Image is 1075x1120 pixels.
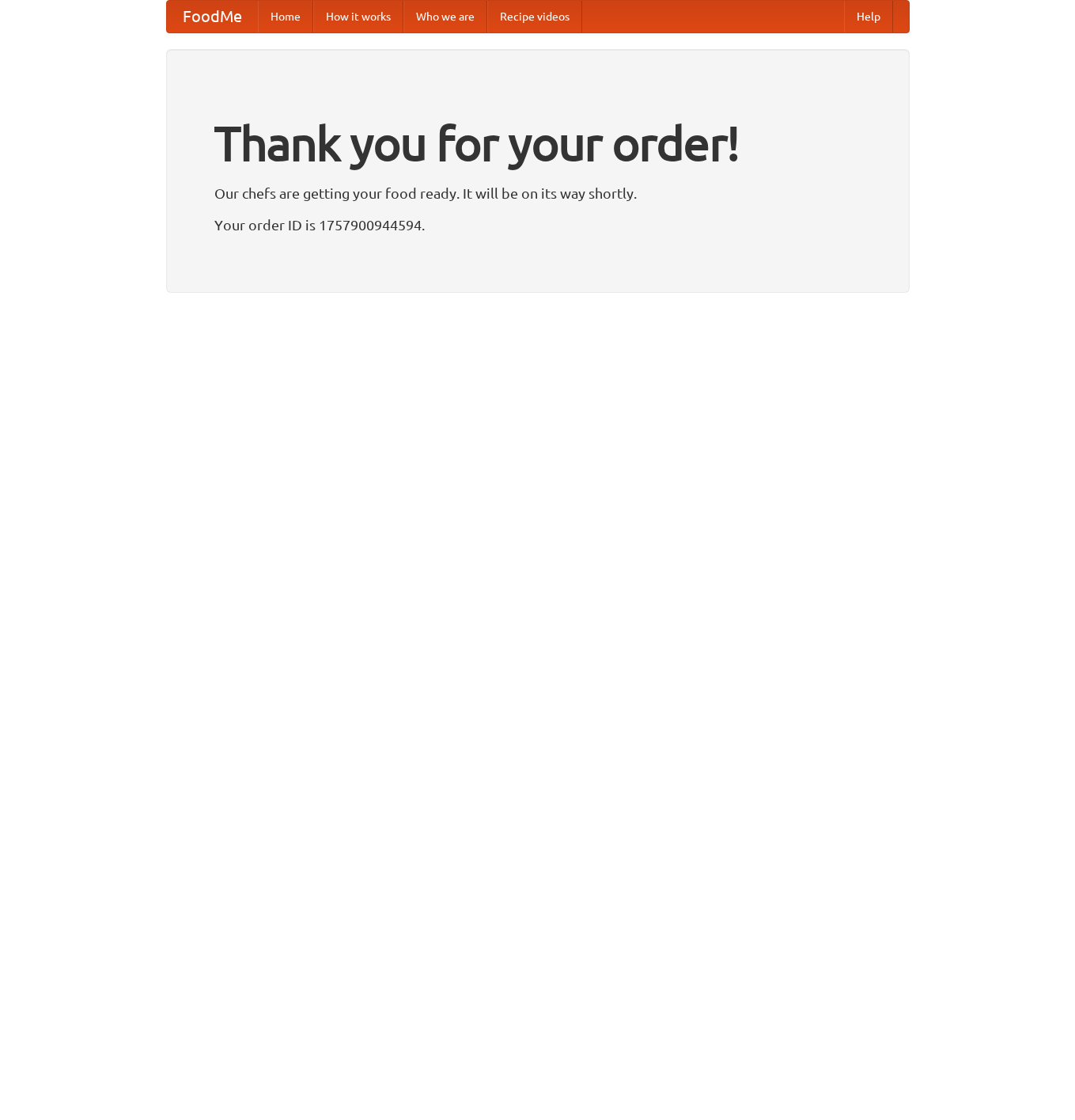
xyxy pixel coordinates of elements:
a: Recipe videos [487,1,582,32]
a: How it works [313,1,403,32]
a: Help [844,1,893,32]
h1: Thank you for your order! [214,105,861,181]
a: FoodMe [167,1,258,32]
a: Home [258,1,313,32]
a: Who we are [403,1,487,32]
p: Our chefs are getting your food ready. It will be on its way shortly. [214,181,861,205]
p: Your order ID is 1757900944594. [214,213,861,237]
